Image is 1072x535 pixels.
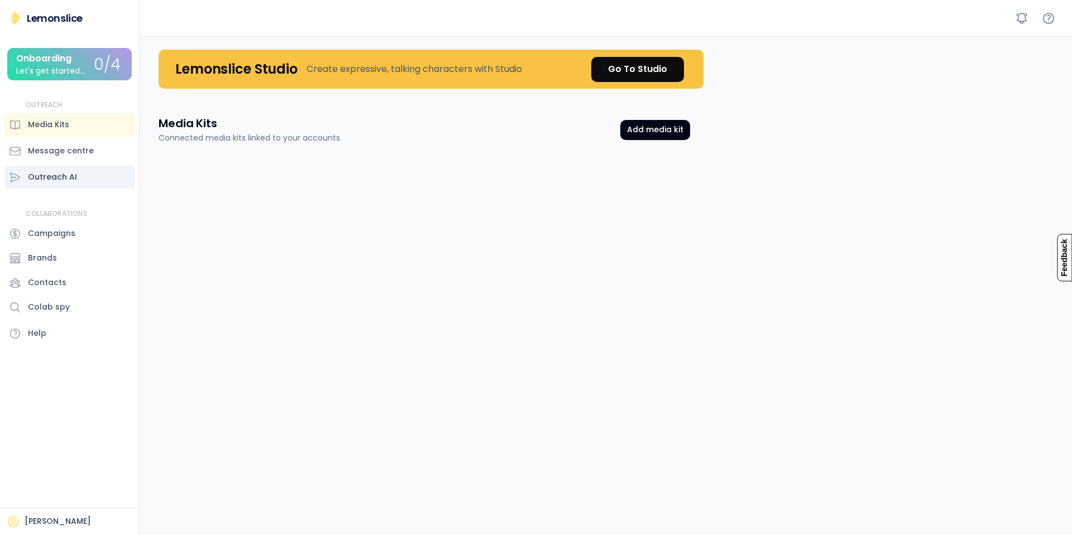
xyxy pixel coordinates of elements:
[28,171,77,183] div: Outreach AI
[28,327,46,339] div: Help
[27,11,83,25] div: Lemonslice
[26,209,87,219] div: COLLABORATIONS
[28,228,75,239] div: Campaigns
[28,119,69,131] div: Media Kits
[28,277,66,288] div: Contacts
[9,11,22,25] img: Lemonslice
[28,145,94,157] div: Message centre
[620,120,690,140] button: Add media kit
[159,115,217,131] h3: Media Kits
[25,516,91,527] div: [PERSON_NAME]
[16,54,71,64] div: Onboarding
[307,62,522,76] div: Create expressive, talking characters with Studio
[16,67,85,75] div: Let's get started...
[26,100,63,110] div: OUTREACH
[591,57,684,82] a: Go To Studio
[28,301,70,313] div: Colab spy
[159,132,342,144] div: Connected media kits linked to your accounts.
[175,60,298,78] h4: Lemonslice Studio
[608,62,667,76] div: Go To Studio
[28,252,57,264] div: Brands
[94,56,121,74] div: 0/4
